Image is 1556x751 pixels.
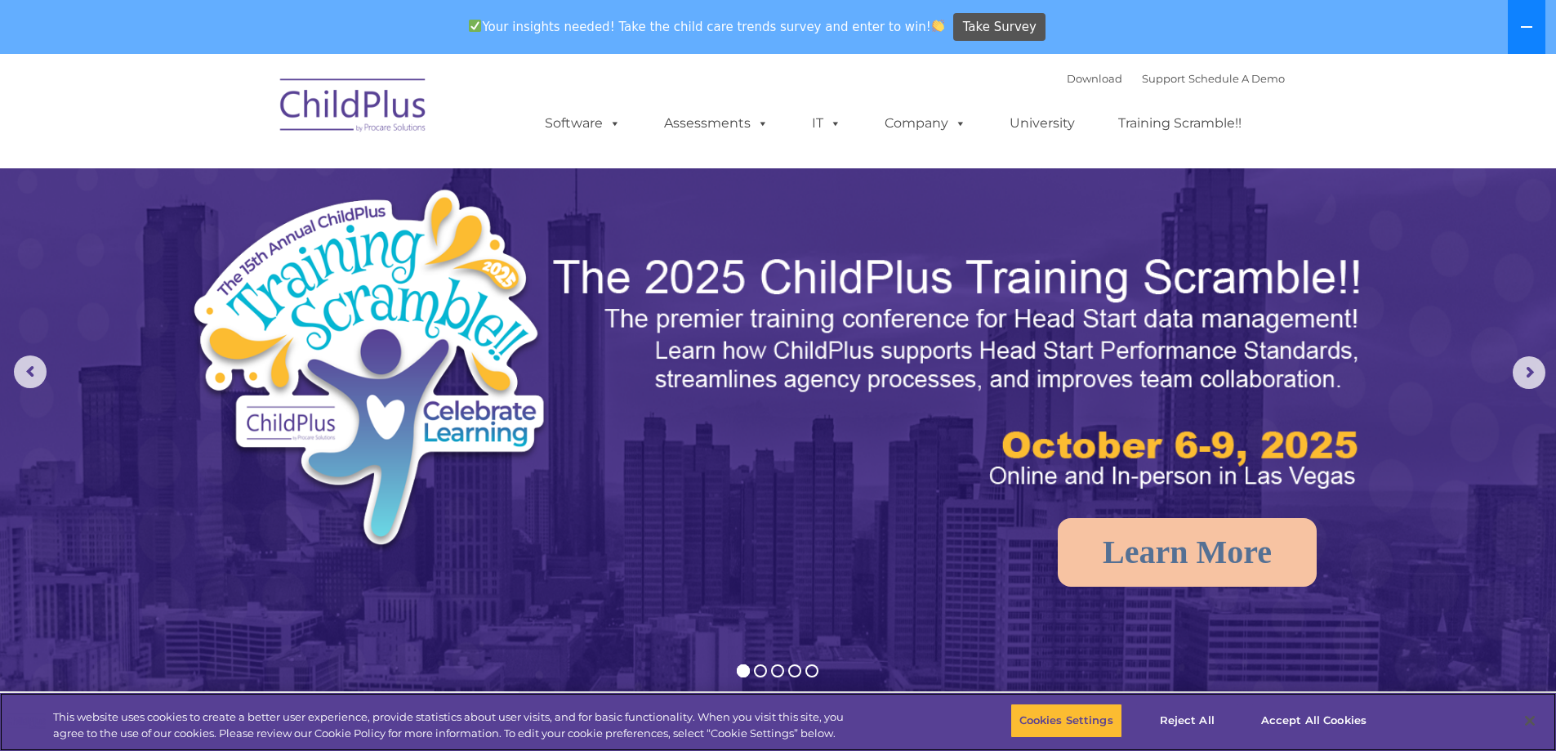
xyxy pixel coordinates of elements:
button: Cookies Settings [1010,704,1122,738]
span: Last name [227,108,277,120]
a: Download [1067,72,1122,85]
span: Your insights needed! Take the child care trends survey and enter to win! [462,11,952,42]
button: Reject All [1136,704,1238,738]
span: Take Survey [963,13,1037,42]
a: Assessments [648,107,785,140]
img: ✅ [469,20,481,32]
button: Close [1512,703,1548,739]
a: Take Survey [953,13,1046,42]
a: University [993,107,1091,140]
a: Learn More [1058,518,1317,587]
a: IT [796,107,858,140]
a: Schedule A Demo [1188,72,1285,85]
a: Software [528,107,637,140]
img: 👏 [932,20,944,32]
img: ChildPlus by Procare Solutions [272,67,435,149]
a: Support [1142,72,1185,85]
span: Phone number [227,175,296,187]
font: | [1067,72,1285,85]
div: This website uses cookies to create a better user experience, provide statistics about user visit... [53,709,856,741]
a: Training Scramble!! [1102,107,1258,140]
button: Accept All Cookies [1252,704,1375,738]
a: Company [868,107,983,140]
